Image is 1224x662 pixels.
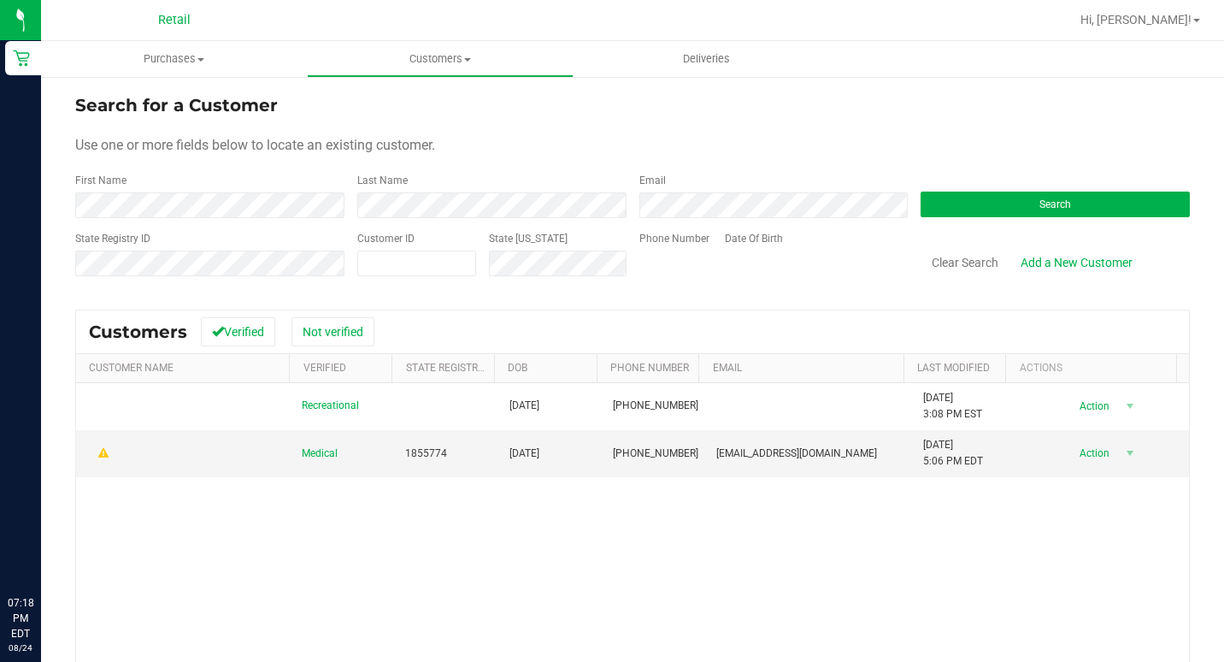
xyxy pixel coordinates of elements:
[302,446,338,462] span: Medical
[201,317,275,346] button: Verified
[8,641,33,654] p: 08/24
[303,362,346,374] a: Verified
[921,248,1009,277] button: Clear Search
[405,446,447,462] span: 1855774
[406,362,496,374] a: State Registry Id
[75,173,127,188] label: First Name
[923,390,982,423] span: [DATE] 3:08 PM EST
[613,446,698,462] span: [PHONE_NUMBER]
[50,523,71,543] iframe: Resource center unread badge
[610,362,689,374] a: Phone Number
[917,362,990,374] a: Last Modified
[13,50,30,67] inline-svg: Retail
[307,41,573,77] a: Customers
[1080,13,1192,27] span: Hi, [PERSON_NAME]!
[509,446,539,462] span: [DATE]
[725,231,783,246] label: Date Of Birth
[75,95,278,115] span: Search for a Customer
[17,525,68,576] iframe: Resource center
[921,192,1190,217] button: Search
[613,398,698,414] span: [PHONE_NUMBER]
[1039,198,1071,210] span: Search
[41,41,307,77] a: Purchases
[1020,362,1170,374] div: Actions
[75,231,150,246] label: State Registry ID
[713,362,742,374] a: Email
[1064,394,1120,418] span: Action
[75,137,435,153] span: Use one or more fields below to locate an existing customer.
[716,446,877,462] span: [EMAIL_ADDRESS][DOMAIN_NAME]
[8,595,33,641] p: 07:18 PM EDT
[574,41,839,77] a: Deliveries
[302,398,359,414] span: Recreational
[41,51,307,67] span: Purchases
[308,51,572,67] span: Customers
[639,173,666,188] label: Email
[357,173,408,188] label: Last Name
[508,362,527,374] a: DOB
[660,51,753,67] span: Deliveries
[1009,248,1144,277] a: Add a New Customer
[158,13,191,27] span: Retail
[89,322,187,342] span: Customers
[1120,441,1141,465] span: select
[89,362,174,374] a: Customer Name
[357,231,415,246] label: Customer ID
[509,398,539,414] span: [DATE]
[1120,394,1141,418] span: select
[489,231,568,246] label: State [US_STATE]
[1064,441,1120,465] span: Action
[96,446,111,462] div: Warning - Level 1
[639,231,709,246] label: Phone Number
[923,437,983,470] span: [DATE] 5:06 PM EDT
[291,317,374,346] button: Not verified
